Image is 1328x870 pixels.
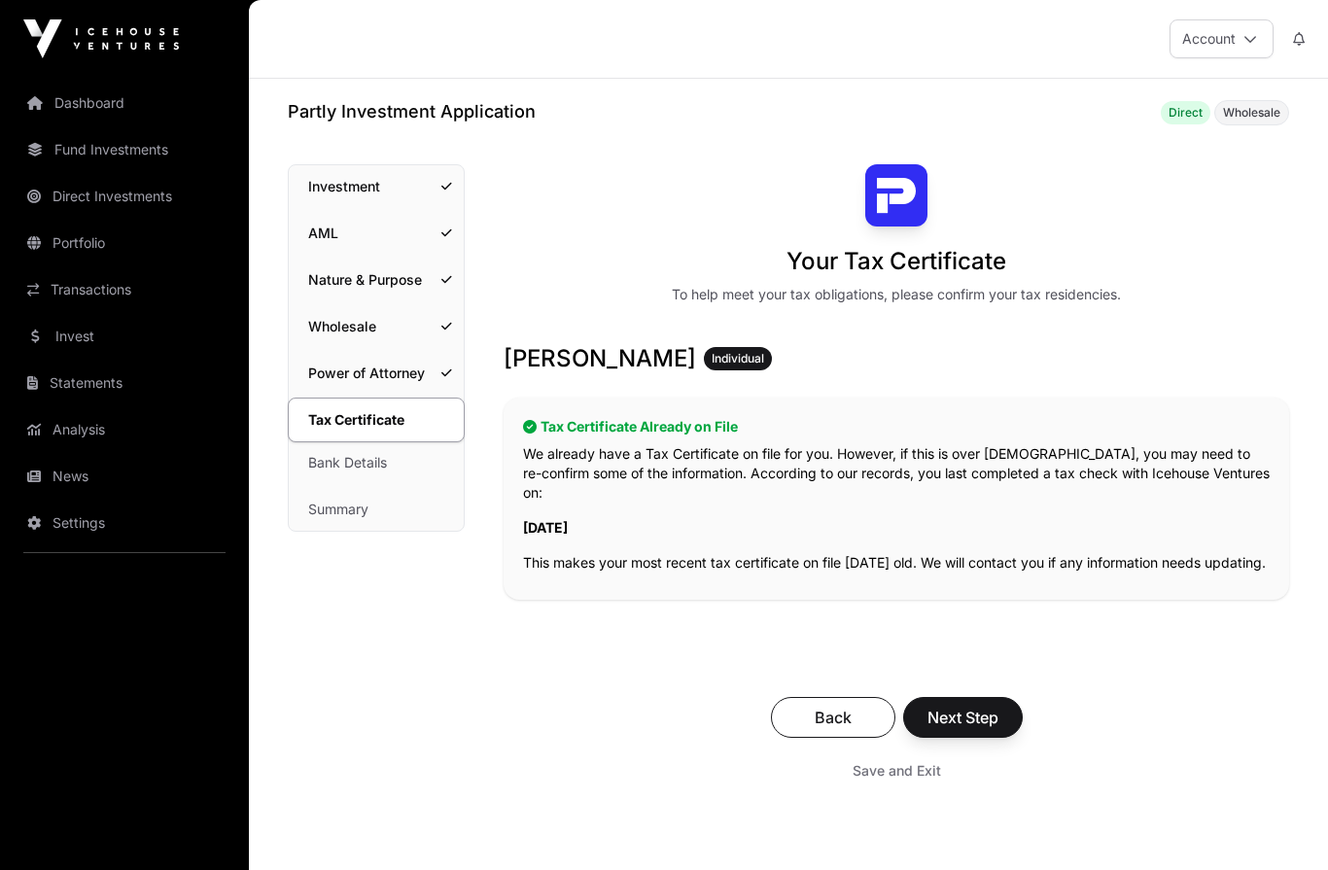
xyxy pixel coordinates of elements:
[289,305,464,348] a: Wholesale
[1231,777,1328,870] iframe: Chat Widget
[16,82,233,124] a: Dashboard
[288,398,465,442] a: Tax Certificate
[289,488,464,531] a: Summary
[523,553,1270,573] p: This makes your most recent tax certificate on file [DATE] old. We will contact you if any inform...
[16,455,233,498] a: News
[16,315,233,358] a: Invest
[903,697,1023,738] button: Next Step
[523,518,1270,538] p: [DATE]
[16,362,233,404] a: Statements
[523,444,1270,503] p: We already have a Tax Certificate on file for you. However, if this is over [DEMOGRAPHIC_DATA], y...
[289,352,464,395] a: Power of Attorney
[829,753,964,788] button: Save and Exit
[16,502,233,544] a: Settings
[1223,105,1280,121] span: Wholesale
[23,19,179,58] img: Icehouse Ventures Logo
[16,128,233,171] a: Fund Investments
[672,285,1121,304] div: To help meet your tax obligations, please confirm your tax residencies.
[853,761,941,781] span: Save and Exit
[16,175,233,218] a: Direct Investments
[16,222,233,264] a: Portfolio
[289,259,464,301] a: Nature & Purpose
[795,706,871,729] span: Back
[289,441,464,484] a: Bank Details
[927,706,998,729] span: Next Step
[1169,105,1203,121] span: Direct
[523,417,1270,436] h2: Tax Certificate Already on File
[712,351,764,366] span: Individual
[771,697,895,738] button: Back
[288,98,536,125] h1: Partly Investment Application
[1170,19,1274,58] button: Account
[504,343,1289,374] h3: [PERSON_NAME]
[786,246,1006,277] h1: Your Tax Certificate
[289,212,464,255] a: AML
[16,268,233,311] a: Transactions
[289,165,464,208] a: Investment
[16,408,233,451] a: Analysis
[865,164,927,226] img: Partly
